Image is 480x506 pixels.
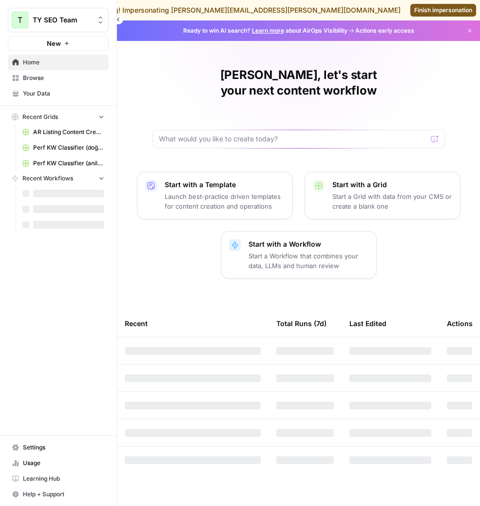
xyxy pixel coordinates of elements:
[8,171,109,186] button: Recent Workflows
[47,39,61,48] span: New
[33,143,104,152] span: Perf KW Classifier (doğuş & mert & Anıl edition for [GEOGRAPHIC_DATA])
[23,58,104,67] span: Home
[33,15,92,25] span: TY SEO Team
[22,113,58,121] span: Recent Grids
[355,26,414,35] span: Actions early access
[8,487,109,502] button: Help + Support
[8,36,109,51] button: New
[22,174,73,183] span: Recent Workflows
[221,231,377,279] button: Start with a WorkflowStart a Workflow that combines your data, LLMs and human review
[23,74,104,82] span: Browse
[305,172,461,219] button: Start with a GridStart a Grid with data from your CMS or create a blank one
[183,26,347,35] span: Ready to win AI search? about AirOps Visibility
[23,490,104,499] span: Help + Support
[159,134,427,144] input: What would you like to create today?
[18,156,109,171] a: Perf KW Classifier (anil&mert cuma günü sonu AR)
[447,310,473,337] div: Actions
[252,27,284,34] a: Learn more
[332,180,452,190] p: Start with a Grid
[8,440,109,455] a: Settings
[8,8,109,32] button: Workspace: TY SEO Team
[276,310,326,337] div: Total Runs (7d)
[165,192,285,211] p: Launch best-practice driven templates for content creation and operations
[165,180,285,190] p: Start with a Template
[33,159,104,168] span: Perf KW Classifier (anil&mert cuma günü sonu AR)
[23,474,104,483] span: Learning Hub
[8,455,109,471] a: Usage
[8,471,109,487] a: Learning Hub
[80,5,401,15] div: Warning! Impersonating [PERSON_NAME][EMAIL_ADDRESS][PERSON_NAME][DOMAIN_NAME]
[8,55,109,70] a: Home
[23,443,104,452] span: Settings
[8,86,109,101] a: Your Data
[414,6,472,15] span: Finish impersonation
[23,89,104,98] span: Your Data
[8,70,109,86] a: Browse
[8,110,109,124] button: Recent Grids
[23,459,104,467] span: Usage
[410,4,476,17] a: Finish impersonation
[153,67,445,98] h1: [PERSON_NAME], let's start your next content workflow
[18,14,22,26] span: T
[125,310,261,337] div: Recent
[33,128,104,136] span: AR Listing Content Creation Grid [Anil]
[332,192,452,211] p: Start a Grid with data from your CMS or create a blank one
[18,124,109,140] a: AR Listing Content Creation Grid [Anil]
[249,239,368,249] p: Start with a Workflow
[349,310,386,337] div: Last Edited
[249,251,368,271] p: Start a Workflow that combines your data, LLMs and human review
[137,172,293,219] button: Start with a TemplateLaunch best-practice driven templates for content creation and operations
[18,140,109,156] a: Perf KW Classifier (doğuş & mert & Anıl edition for [GEOGRAPHIC_DATA])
